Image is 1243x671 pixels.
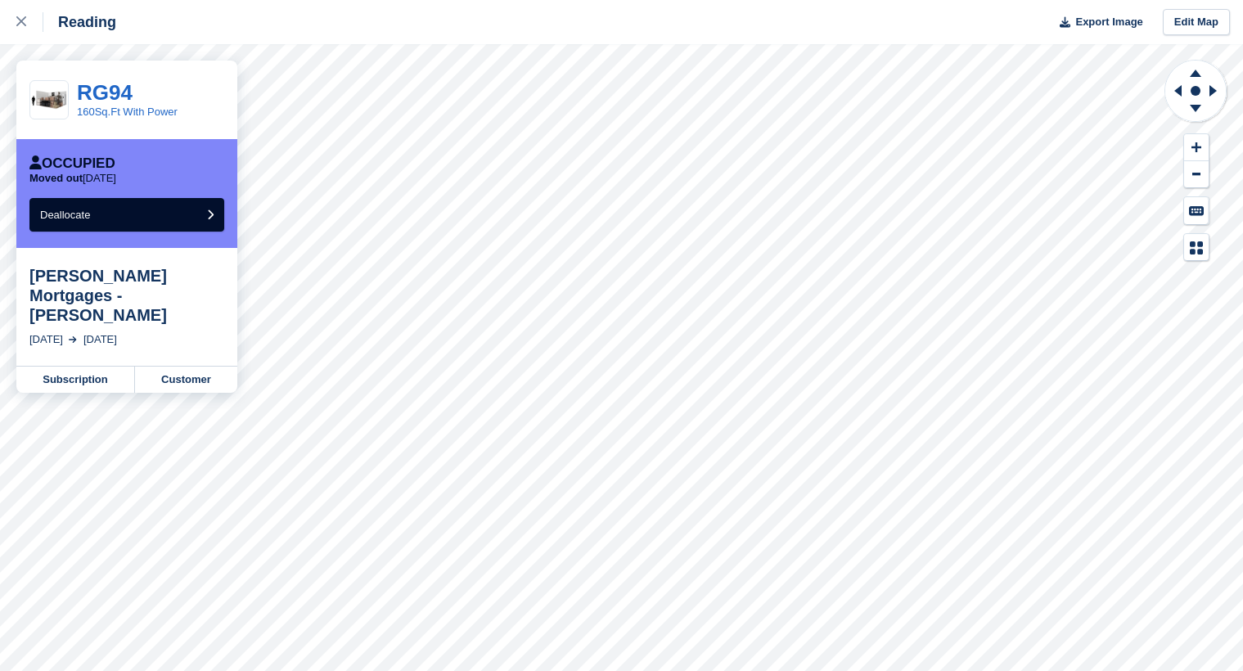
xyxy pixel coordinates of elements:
a: Customer [135,367,237,393]
button: Zoom Out [1184,161,1209,188]
span: Moved out [29,172,83,184]
div: [DATE] [29,331,63,348]
a: Subscription [16,367,135,393]
span: Deallocate [40,209,90,221]
button: Map Legend [1184,234,1209,261]
div: Occupied [29,155,115,172]
img: arrow-right-light-icn-cde0832a797a2874e46488d9cf13f60e5c3a73dbe684e267c42b8395dfbc2abf.svg [69,336,77,343]
button: Export Image [1050,9,1143,36]
div: Reading [43,12,116,32]
div: [PERSON_NAME] Mortgages - [PERSON_NAME] [29,266,224,325]
img: 150-sqft-unit.jpg [30,86,68,115]
span: Export Image [1075,14,1142,30]
a: 160Sq.Ft With Power [77,106,178,118]
a: RG94 [77,80,133,105]
button: Deallocate [29,198,224,232]
p: [DATE] [29,172,116,185]
a: Edit Map [1163,9,1230,36]
button: Zoom In [1184,134,1209,161]
div: [DATE] [83,331,117,348]
button: Keyboard Shortcuts [1184,197,1209,224]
